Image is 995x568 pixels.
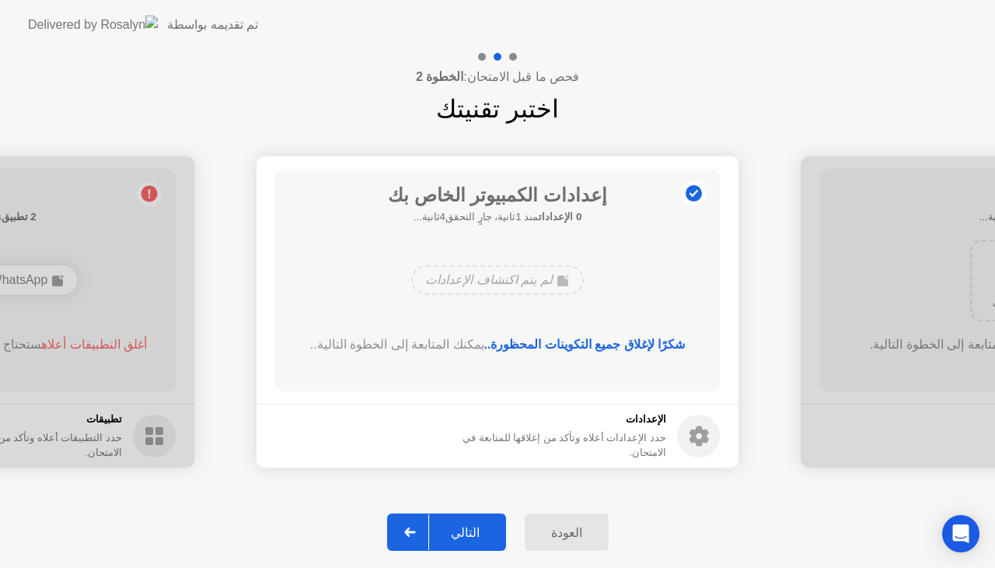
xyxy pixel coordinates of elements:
b: الخطوة 2 [416,70,463,83]
b: شكرًا لإغلاق جميع التكوينات المحظورة.. [484,338,686,351]
h1: إعدادات الكمبيوتر الخاص بك [388,181,607,209]
h1: اختبر تقنيتك [436,90,559,128]
div: يمكنك المتابعة إلى الخطوة التالية.. [298,335,698,354]
div: تم تقديمه بواسطة [167,16,258,34]
div: حدد الإعدادات أعلاه وتأكد من إغلاقها للمتابعة في الامتحان. [431,430,666,460]
img: Delivered by Rosalyn [28,16,158,33]
button: التالي [387,514,506,551]
div: التالي [429,525,501,540]
b: 0 الإعدادات [539,211,581,223]
h4: فحص ما قبل الامتحان: [416,68,579,86]
div: العودة [529,525,604,540]
button: العودة [525,514,609,551]
div: Open Intercom Messenger [942,515,979,552]
h5: الإعدادات [431,412,666,427]
h5: منذ 1ثانية، جارٍ التحقق4ثانية... [388,209,607,225]
div: لم يتم اكتشاف الإعدادات [411,265,583,295]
